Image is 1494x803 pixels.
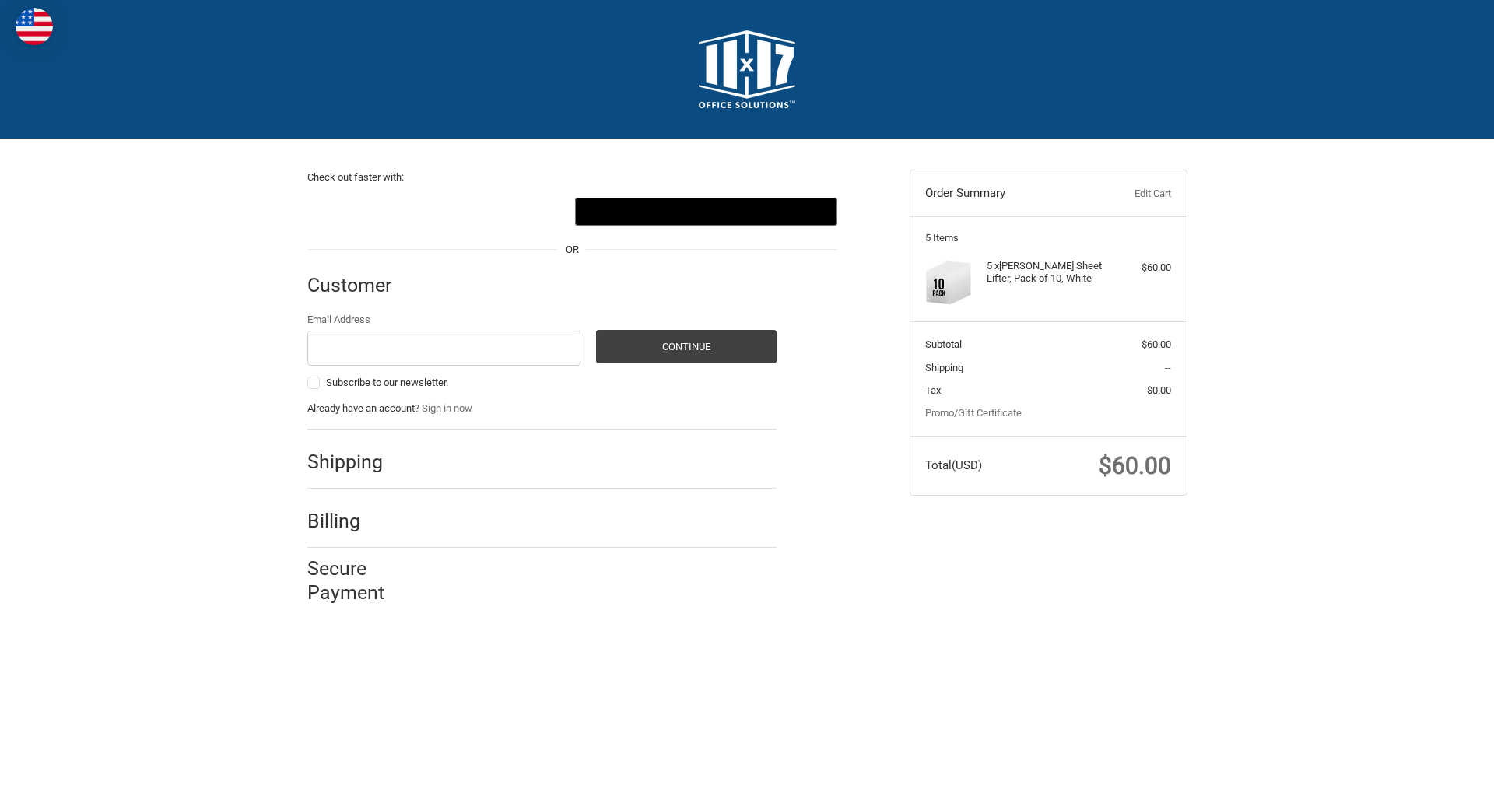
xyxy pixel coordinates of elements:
[699,30,795,108] img: 11x17.com
[307,170,837,185] p: Check out faster with:
[307,312,581,328] label: Email Address
[1094,186,1171,202] a: Edit Cart
[925,407,1022,419] a: Promo/Gift Certificate
[307,401,777,416] p: Already have an account?
[307,556,412,605] h2: Secure Payment
[1099,452,1171,479] span: $60.00
[307,450,398,474] h2: Shipping
[575,198,837,226] button: Google Pay
[422,402,472,414] a: Sign in now
[1110,260,1171,275] div: $60.00
[987,260,1106,286] h4: 5 x [PERSON_NAME] Sheet Lifter, Pack of 10, White
[596,330,777,363] button: Continue
[307,273,398,297] h2: Customer
[925,384,941,396] span: Tax
[925,338,962,350] span: Subtotal
[925,362,963,373] span: Shipping
[925,458,982,472] span: Total (USD)
[1147,384,1171,396] span: $0.00
[558,242,587,258] span: OR
[307,198,570,226] iframe: PayPal-paypal
[1366,761,1494,803] iframe: Google Customer Reviews
[925,186,1094,202] h3: Order Summary
[307,509,398,533] h2: Billing
[1142,338,1171,350] span: $60.00
[16,8,53,45] img: duty and tax information for United States
[1165,362,1171,373] span: --
[925,232,1171,244] h3: 5 Items
[326,377,448,388] span: Subscribe to our newsletter.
